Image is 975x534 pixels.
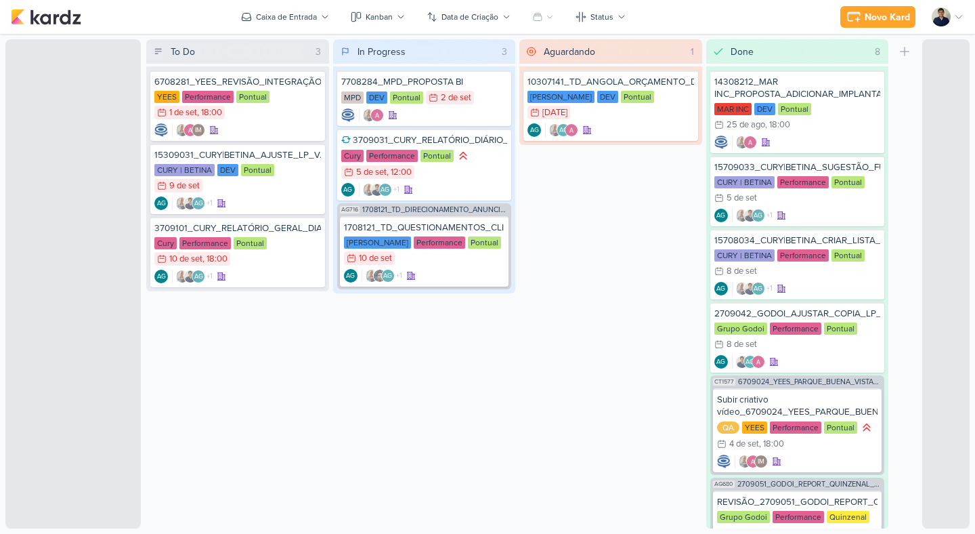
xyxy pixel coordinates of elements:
p: IM [195,127,202,134]
span: CT1577 [713,378,735,386]
div: DEV [597,91,618,103]
div: 7708284_MPD_PROPOSTA BI [341,76,508,88]
img: Alessandra Gomes [370,108,384,122]
div: Colaboradores: Levy Pessoa, Aline Gimenez Graciano, Alessandra Gomes [732,355,765,369]
img: Caroline Traven De Andrade [154,123,168,137]
div: Cury [341,150,364,162]
div: , 12:00 [387,168,412,177]
p: AG [194,201,203,207]
div: Quinzenal [827,511,869,523]
div: Performance [770,323,821,335]
div: Isabella Machado Guimarães [754,455,768,468]
div: Criador(a): Caroline Traven De Andrade [154,123,168,137]
div: Colaboradores: Iara Santos, Levy Pessoa, Aline Gimenez Graciano, Alessandra Gomes [359,183,399,197]
div: Pontual [241,164,274,176]
img: Alessandra Gomes [746,455,760,468]
div: [PERSON_NAME] [527,91,594,103]
div: Performance [773,511,824,523]
p: AG [745,359,754,366]
div: 15309031_CURY|BETINA_AJUSTE_LP_V.2 [154,149,321,161]
img: Iara Santos [362,108,376,122]
img: Alessandra Gomes [743,136,757,149]
div: [PERSON_NAME] [344,237,411,249]
img: kardz.app [11,9,81,25]
div: Aline Gimenez Graciano [381,269,395,283]
div: DEV [366,91,387,104]
div: Colaboradores: Iara Santos, Alessandra Gomes, Isabella Machado Guimarães [172,123,205,137]
img: Alessandra Gomes [752,355,765,369]
div: 1 [685,45,699,59]
div: 1708121_TD_QUESTIONAMENTOS_CLIENTE_V.3 [344,222,505,234]
div: Aline Gimenez Graciano [752,282,765,295]
img: Iara Santos [735,136,749,149]
img: Caroline Traven De Andrade [714,136,728,149]
div: YEES [154,91,179,103]
div: Colaboradores: Iara Santos, Alessandra Gomes [359,108,384,122]
p: AG [716,359,725,366]
div: Aline Gimenez Graciano [743,355,757,369]
img: Iara Santos [175,270,189,283]
img: Iara Santos [175,197,189,210]
div: 3 [496,45,513,59]
span: +1 [395,270,402,281]
img: Alessandra Gomes [565,123,578,137]
div: Prioridade Alta [456,149,470,163]
div: Pontual [824,422,857,434]
div: Criador(a): Aline Gimenez Graciano [341,183,355,197]
div: DEV [754,103,775,115]
p: AG [194,274,203,281]
div: , 18:00 [765,121,790,129]
div: Aline Gimenez Graciano [752,209,765,222]
div: 8 [869,45,886,59]
div: 2 de set [441,94,471,102]
div: Aline Gimenez Graciano [154,197,168,210]
img: Iara Santos [548,123,562,137]
div: Criador(a): Aline Gimenez Graciano [527,123,541,137]
span: +1 [392,184,399,195]
div: Performance [777,176,829,188]
div: CURY | BETINA [714,176,775,188]
div: Aline Gimenez Graciano [557,123,570,137]
button: Novo Kard [840,6,915,28]
div: Pontual [778,103,811,115]
div: Pontual [621,91,654,103]
div: Criador(a): Aline Gimenez Graciano [714,282,728,295]
div: [DATE] [542,108,567,117]
div: Novo Kard [865,10,910,24]
span: 6709024_YEES_PARQUE_BUENA_VISTA_NOVA_CAMPANHA_TEASER_META [738,378,882,386]
div: Performance [770,422,821,434]
div: Isabella Machado Guimarães [192,123,205,137]
div: Performance [414,237,465,249]
div: Pontual [831,249,865,262]
div: , 18:00 [759,440,784,449]
div: Aline Gimenez Graciano [192,197,205,210]
div: Colaboradores: Iara Santos, Levy Pessoa, Aline Gimenez Graciano, Alessandra Gomes [172,270,213,283]
div: DEV [217,164,238,176]
div: Aline Gimenez Graciano [527,123,541,137]
div: 25 de ago [727,121,765,129]
div: Colaboradores: Iara Santos, Alessandra Gomes [732,136,757,149]
p: AG [381,187,389,194]
div: Criador(a): Caroline Traven De Andrade [714,136,728,149]
div: QA [717,422,739,434]
div: Criador(a): Aline Gimenez Graciano [154,270,168,283]
div: 10307141_TD_ANGOLA_ORÇAMENTO_DEV_SITE_ANGOLA [527,76,694,88]
img: Iara Santos [735,209,749,222]
div: Performance [777,249,829,262]
img: Iara Santos [362,183,376,197]
div: Subir criativo vídeo_6709024_YEES_PARQUE_BUENA_VISTA_NOVA_CAMPANHA_TEASER_META [717,394,878,418]
div: Aline Gimenez Graciano [378,183,392,197]
div: 10 de set [359,254,392,263]
div: 5 de set [727,194,757,203]
div: , 18:00 [202,255,227,264]
div: 4 de set [729,440,759,449]
div: Colaboradores: Iara Santos, Levy Pessoa, Aline Gimenez Graciano, Alessandra Gomes [732,209,773,222]
span: AG716 [340,206,360,213]
p: AG [716,213,725,220]
div: Colaboradores: Iara Santos, Levy Pessoa, Aline Gimenez Graciano, Alessandra Gomes [732,282,773,295]
img: Iara Santos [175,123,189,137]
div: Performance [366,150,418,162]
div: Criador(a): Aline Gimenez Graciano [344,269,357,283]
img: Iara Santos [738,455,752,468]
div: MPD [341,91,364,104]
